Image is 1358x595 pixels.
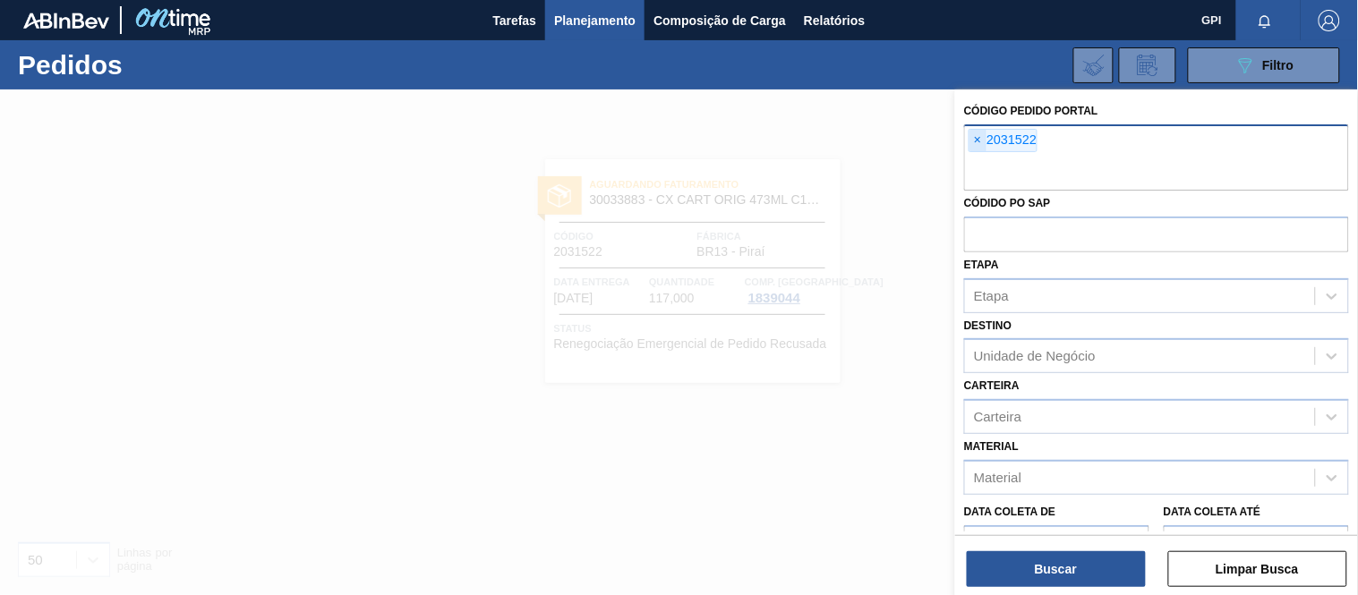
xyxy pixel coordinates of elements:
span: Tarefas [492,10,536,31]
div: Carteira [974,410,1021,425]
label: Data coleta de [964,506,1055,518]
div: Unidade de Negócio [974,349,1096,364]
button: Filtro [1188,47,1340,83]
div: Etapa [974,288,1009,303]
label: Etapa [964,259,999,271]
button: Notificações [1236,8,1294,33]
label: Destino [964,319,1012,332]
h1: Pedidos [18,55,275,75]
label: Código Pedido Portal [964,105,1098,117]
label: Carteira [964,379,1020,392]
span: Filtro [1263,58,1294,72]
img: TNhmsLtSVTkK8tSr43FrP2fwEKptu5GPRR3wAAAABJRU5ErkJggg== [23,13,109,29]
div: Material [974,470,1021,485]
div: 2031522 [969,129,1038,152]
input: dd/mm/yyyy [1164,525,1349,561]
span: Composição de Carga [653,10,786,31]
label: Códido PO SAP [964,197,1051,209]
label: Material [964,440,1019,453]
div: Importar Negociações dos Pedidos [1073,47,1114,83]
div: Solicitação de Revisão de Pedidos [1119,47,1176,83]
span: Relatórios [804,10,865,31]
span: × [969,130,986,151]
label: Data coleta até [1164,506,1260,518]
img: Logout [1319,10,1340,31]
input: dd/mm/yyyy [964,525,1149,561]
span: Planejamento [554,10,636,31]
